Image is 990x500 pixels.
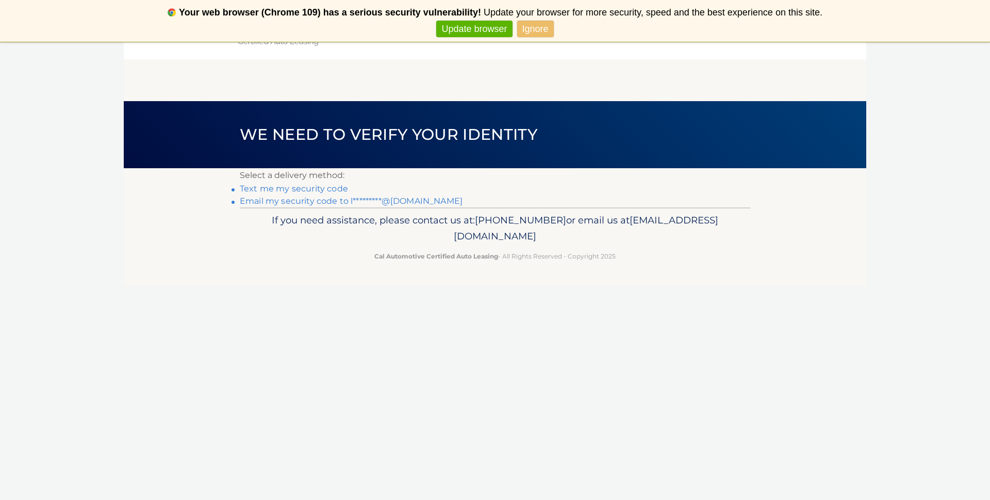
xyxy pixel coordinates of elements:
[179,7,481,18] b: Your web browser (Chrome 109) has a serious security vulnerability!
[374,252,498,260] strong: Cal Automotive Certified Auto Leasing
[246,212,744,245] p: If you need assistance, please contact us at: or email us at
[240,125,537,144] span: We need to verify your identity
[240,168,750,183] p: Select a delivery method:
[475,214,566,226] span: [PHONE_NUMBER]
[240,196,463,206] a: Email my security code to l*********@[DOMAIN_NAME]
[484,7,822,18] span: Update your browser for more security, speed and the best experience on this site.
[246,251,744,262] p: - All Rights Reserved - Copyright 2025
[436,21,512,38] a: Update browser
[517,21,554,38] a: Ignore
[240,184,348,193] a: Text me my security code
